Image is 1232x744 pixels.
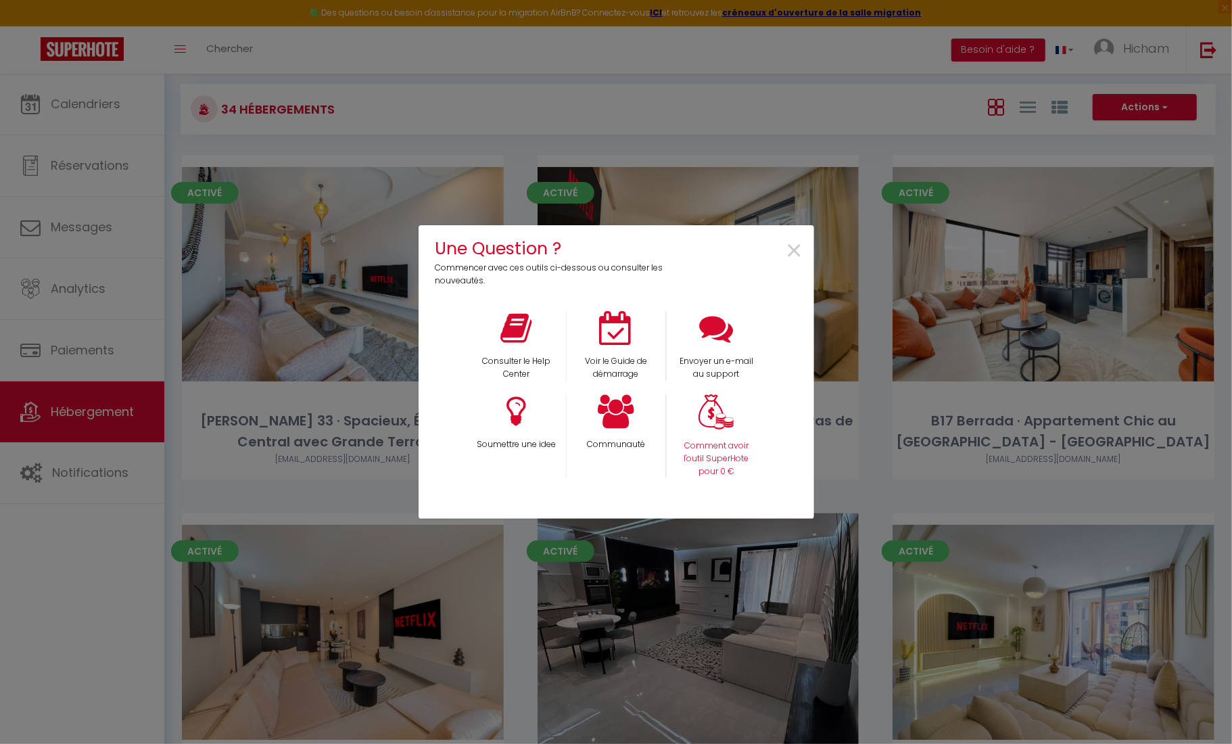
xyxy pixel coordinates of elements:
[575,438,657,451] p: Communauté
[475,438,557,451] p: Soumettre une idee
[698,394,734,430] img: Money bag
[475,355,557,381] p: Consulter le Help Center
[435,262,673,287] p: Commencer avec ces outils ci-dessous ou consulter les nouveautés.
[786,236,804,266] button: Close
[786,230,804,273] span: ×
[11,5,51,46] button: Ouvrir le widget de chat LiveChat
[676,355,757,381] p: Envoyer un e-mail au support
[676,440,757,478] p: Comment avoir l'outil SuperHote pour 0 €
[575,355,657,381] p: Voir le Guide de démarrage
[435,235,673,262] h4: Une Question ?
